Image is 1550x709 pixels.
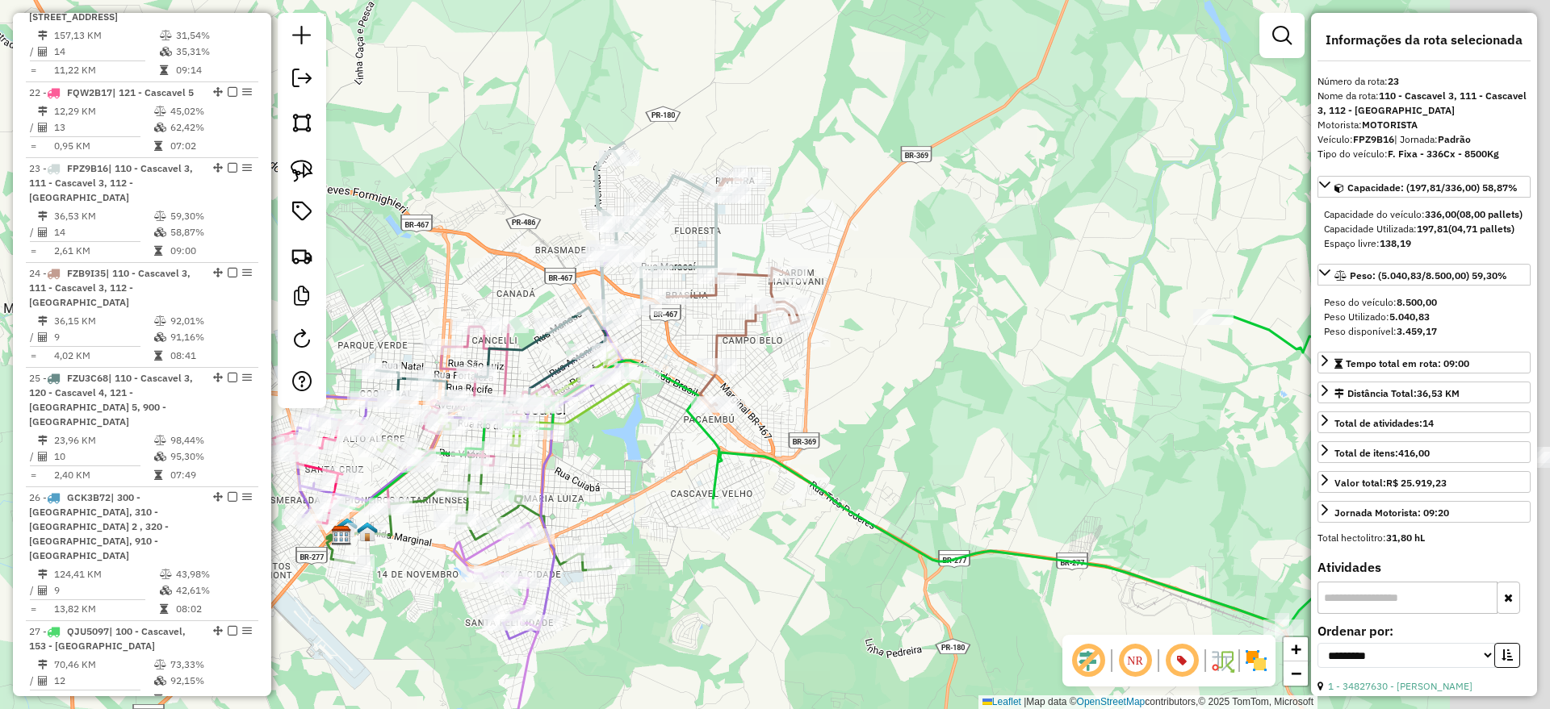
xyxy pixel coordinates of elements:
[1317,132,1531,147] div: Veículo:
[1317,201,1531,257] div: Capacidade: (197,81/336,00) 58,87%
[1334,476,1447,490] div: Valor total:
[53,673,153,689] td: 12
[53,566,159,582] td: 124,41 KM
[53,27,159,44] td: 157,13 KM
[1334,446,1430,461] div: Total de itens:
[53,691,153,707] td: 5,87 KM
[1350,269,1507,282] span: Peso: (5.040,83/8.500,00) 59,30%
[1266,19,1298,52] a: Exibir filtros
[53,582,159,598] td: 9
[213,268,223,277] em: Alterar sequência das rotas
[53,348,153,364] td: 4,02 KM
[170,224,251,240] td: 58,87%
[978,695,1317,709] div: Map data © contributors,© 2025 TomTom, Microsoft
[38,47,48,56] i: Total de Atividades
[170,673,251,689] td: 92,15%
[170,138,251,154] td: 07:02
[29,625,186,652] span: | 100 - Cascavel, 153 - [GEOGRAPHIC_DATA]
[67,625,109,637] span: QJU5097
[29,582,37,598] td: /
[53,601,159,617] td: 13,82 KM
[160,31,172,40] i: % de utilização do peso
[29,372,193,427] span: 25 -
[53,657,153,673] td: 70,46 KM
[38,211,48,221] i: Distância Total
[170,432,251,448] td: 98,44%
[357,521,378,542] img: 703 UDC Light Cascavel
[1324,324,1524,339] div: Peso disponível:
[1317,501,1531,523] a: Jornada Motorista: 09:20
[67,267,106,279] span: FZB9I35
[29,329,37,345] td: /
[38,586,48,595] i: Total de Atividades
[1317,382,1531,403] a: Distância Total:36,53 KM
[1347,181,1518,194] span: Capacidade: (197,81/336,00) 58,87%
[1324,310,1524,324] div: Peso Utilizado:
[154,660,166,669] i: % de utilização do peso
[1317,531,1531,545] div: Total hectolitro:
[53,208,153,224] td: 36,53 KM
[29,267,191,308] span: 24 -
[112,86,194,98] span: | 121 - Cascavel 5
[38,436,48,445] i: Distância Total
[29,162,193,203] span: | 110 - Cascavel 3, 111 - Cascavel 3, 112 - [GEOGRAPHIC_DATA]
[170,208,251,224] td: 59,30%
[1417,387,1460,399] span: 36,53 KM
[213,163,223,173] em: Alterar sequência das rotas
[53,467,153,483] td: 2,40 KM
[160,47,172,56] i: % de utilização da cubagem
[175,582,252,598] td: 42,61%
[53,448,153,465] td: 10
[1284,637,1308,661] a: Zoom in
[160,604,168,614] i: Tempo total em rota
[291,111,313,134] img: Selecionar atividades - polígono
[1386,477,1447,489] strong: R$ 25.919,23
[1284,661,1308,686] a: Zoom out
[29,348,37,364] td: =
[38,452,48,461] i: Total de Atividades
[38,569,48,579] i: Distância Total
[1243,648,1269,674] img: Exibir/Ocultar setores
[38,106,48,116] i: Distância Total
[67,491,111,503] span: GCK3B72
[154,123,166,132] i: % de utilização da cubagem
[175,44,252,60] td: 35,31%
[228,268,237,277] em: Finalizar rota
[1162,641,1201,680] span: Exibir número da rota
[1317,74,1531,89] div: Número da rota:
[242,268,252,277] em: Opções
[1334,386,1460,401] div: Distância Total:
[1389,311,1430,323] strong: 5.040,83
[1328,680,1472,692] a: 1 - 34827630 - [PERSON_NAME]
[170,103,251,119] td: 45,02%
[38,123,48,132] i: Total de Atividades
[1422,417,1434,429] strong: 14
[1386,532,1425,544] strong: 31,80 hL
[291,160,313,182] img: Selecionar atividades - laço
[53,62,159,78] td: 11,22 KM
[38,31,48,40] i: Distância Total
[29,224,37,240] td: /
[1397,325,1437,337] strong: 3.459,17
[213,373,223,382] em: Alterar sequência das rotas
[154,141,162,151] i: Tempo total em rota
[1362,119,1418,131] strong: MOTORISTA
[1334,506,1449,520] div: Jornada Motorista: 09:20
[154,676,166,686] i: % de utilização da cubagem
[1456,208,1523,220] strong: (08,00 pallets)
[170,313,251,329] td: 92,01%
[67,372,108,384] span: FZU3C68
[38,660,48,669] i: Distância Total
[160,65,168,75] i: Tempo total em rota
[170,691,251,707] td: 08:41
[1494,643,1520,668] button: Ordem crescente
[286,195,318,231] a: Vincular Rótulos
[228,163,237,173] em: Finalizar rota
[29,162,193,203] span: 23 -
[38,332,48,342] i: Total de Atividades
[53,44,159,60] td: 14
[29,44,37,60] td: /
[1317,471,1531,493] a: Valor total:R$ 25.919,23
[29,673,37,689] td: /
[53,432,153,448] td: 23,96 KM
